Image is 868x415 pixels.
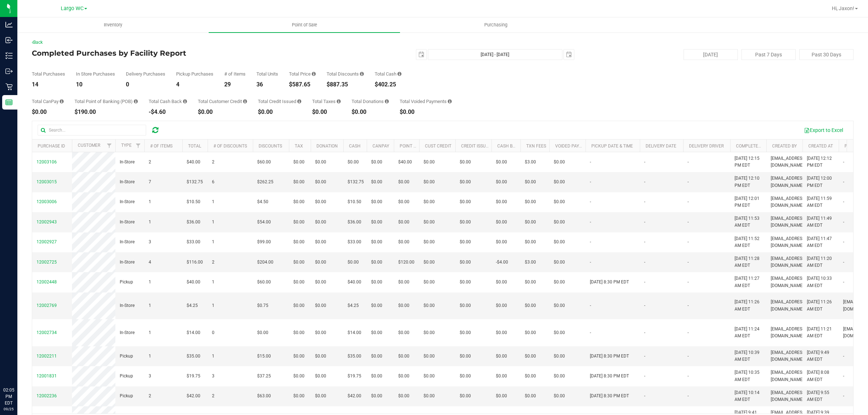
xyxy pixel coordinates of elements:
[526,144,546,149] a: Txn Fees
[460,302,471,309] span: $0.00
[799,124,848,136] button: Export to Excel
[496,259,508,266] span: -$4.00
[644,259,645,266] span: -
[525,259,536,266] span: $3.00
[448,99,452,104] i: Sum of all voided payment transaction amounts, excluding tips and transaction fees, for all purch...
[120,302,135,309] span: In-Store
[37,260,57,265] span: 12002725
[176,82,213,87] div: 4
[312,99,341,104] div: Total Taxes
[75,109,138,115] div: $190.00
[736,144,767,149] a: Completed At
[315,302,326,309] span: $0.00
[187,179,203,185] span: $132.75
[416,50,426,60] span: select
[348,279,361,286] span: $40.00
[807,175,834,189] span: [DATE] 12:00 PM EDT
[591,144,633,149] a: Pickup Date & Time
[60,99,64,104] i: Sum of the successful, non-voided CanPay payment transactions for all purchases in the date range.
[187,198,200,205] span: $10.50
[400,109,452,115] div: $0.00
[187,329,200,336] span: $14.00
[5,21,13,28] inline-svg: Analytics
[257,239,271,245] span: $99.00
[315,219,326,226] span: $0.00
[807,195,834,209] span: [DATE] 11:59 AM EDT
[397,72,401,76] i: Sum of the successful, non-voided cash payment transactions for all purchases in the date range. ...
[590,219,591,226] span: -
[371,279,382,286] span: $0.00
[132,140,144,152] a: Filter
[590,302,591,309] span: -
[120,259,135,266] span: In-Store
[807,215,834,229] span: [DATE] 11:49 AM EDT
[460,198,471,205] span: $0.00
[293,279,305,286] span: $0.00
[257,259,273,266] span: $204.00
[187,219,200,226] span: $36.00
[688,302,689,309] span: -
[424,159,435,166] span: $0.00
[349,144,361,149] a: Cash
[37,239,57,244] span: 12002927
[348,219,361,226] span: $36.00
[461,144,491,149] a: Credit Issued
[844,144,867,149] a: Packed By
[316,144,338,149] a: Donation
[644,302,645,309] span: -
[149,179,151,185] span: 7
[843,219,844,226] span: -
[843,198,844,205] span: -
[475,22,517,28] span: Purchasing
[424,219,435,226] span: $0.00
[257,198,268,205] span: $4.50
[843,259,844,266] span: -
[807,299,834,312] span: [DATE] 11:26 AM EDT
[771,275,806,289] span: [EMAIL_ADDRESS][DOMAIN_NAME]
[688,179,689,185] span: -
[256,72,278,76] div: Total Units
[17,17,209,33] a: Inventory
[424,239,435,245] span: $0.00
[771,235,806,249] span: [EMAIL_ADDRESS][DOMAIN_NAME]
[5,52,13,59] inline-svg: Inventory
[525,279,536,286] span: $0.00
[293,159,305,166] span: $0.00
[590,279,629,286] span: [DATE] 8:30 PM EDT
[799,49,854,60] button: Past 30 Days
[337,99,341,104] i: Sum of the total taxes for all purchases in the date range.
[398,279,409,286] span: $0.00
[37,330,57,335] span: 12002734
[554,302,565,309] span: $0.00
[807,326,834,339] span: [DATE] 11:21 AM EDT
[259,144,282,149] a: Discounts
[187,259,203,266] span: $116.00
[61,5,84,12] span: Largo WC
[293,329,305,336] span: $0.00
[425,144,451,149] a: Cust Credit
[807,255,834,269] span: [DATE] 11:20 AM EDT
[212,179,214,185] span: 6
[37,303,57,308] span: 12002769
[293,239,305,245] span: $0.00
[5,83,13,90] inline-svg: Retail
[258,99,301,104] div: Total Credit Issued
[371,219,382,226] span: $0.00
[315,259,326,266] span: $0.00
[289,72,316,76] div: Total Price
[212,279,214,286] span: 1
[496,239,507,245] span: $0.00
[212,198,214,205] span: 1
[496,219,507,226] span: $0.00
[843,159,844,166] span: -
[398,219,409,226] span: $0.00
[460,279,471,286] span: $0.00
[312,72,316,76] i: Sum of the total prices of all purchases in the date range.
[37,159,57,164] span: 12003106
[327,72,364,76] div: Total Discounts
[32,49,306,57] h4: Completed Purchases by Facility Report
[76,82,115,87] div: 10
[772,144,797,149] a: Created By
[771,175,806,189] span: [EMAIL_ADDRESS][DOMAIN_NAME]
[496,329,507,336] span: $0.00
